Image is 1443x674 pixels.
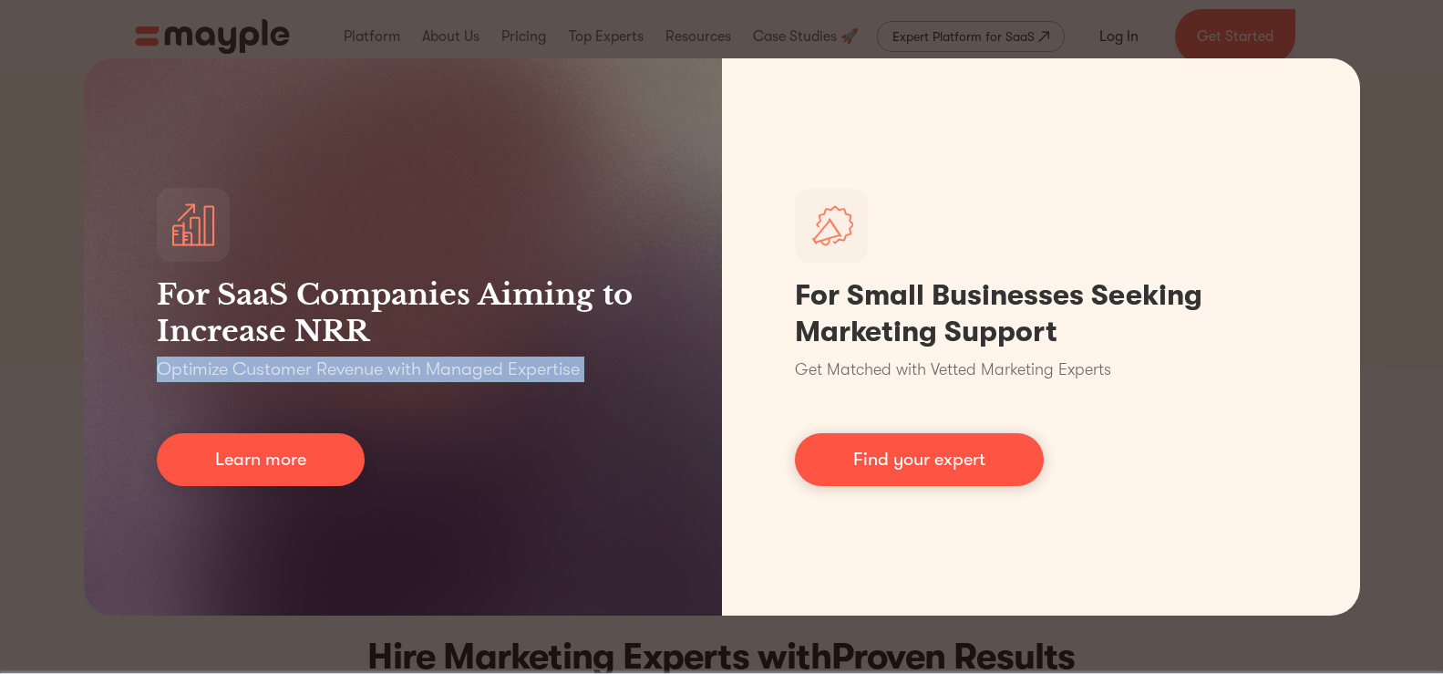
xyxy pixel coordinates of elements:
a: Learn more [157,433,365,486]
h1: For Small Businesses Seeking Marketing Support [795,277,1287,350]
p: Get Matched with Vetted Marketing Experts [795,358,1111,382]
a: Find your expert [795,433,1044,486]
p: Optimize Customer Revenue with Managed Expertise [157,357,580,382]
h3: For SaaS Companies Aiming to Increase NRR [157,276,649,349]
